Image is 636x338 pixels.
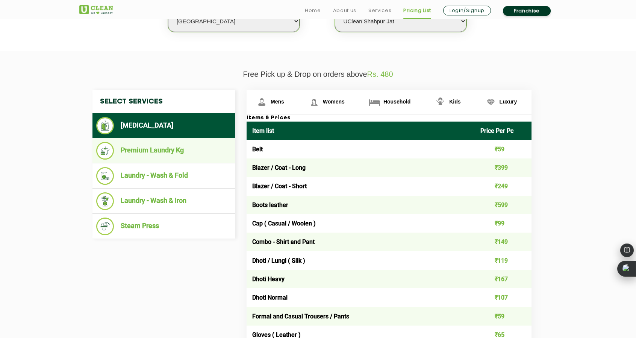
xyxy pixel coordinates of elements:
[333,6,356,15] a: About us
[96,218,232,235] li: Steam Press
[475,288,532,307] td: ₹107
[96,117,114,134] img: Dry Cleaning
[443,6,491,15] a: Login/Signup
[96,142,232,160] li: Premium Laundry Kg
[367,70,393,78] span: Rs. 480
[247,158,475,177] td: Blazer / Coat - Long
[247,140,475,158] td: Belt
[475,177,532,195] td: ₹249
[475,140,532,158] td: ₹59
[247,288,475,307] td: Dhoti Normal
[79,70,557,79] p: Free Pick up & Drop on orders above
[434,96,447,109] img: Kids
[247,122,475,140] th: Item list
[307,96,321,109] img: Womens
[475,158,532,177] td: ₹399
[96,218,114,235] img: Steam Press
[305,6,321,15] a: Home
[247,251,475,269] td: Dhoti / Lungi ( Silk )
[323,99,345,105] span: Womens
[503,6,551,16] a: Franchise
[368,6,391,15] a: Services
[368,96,381,109] img: Household
[475,196,532,214] td: ₹599
[96,117,232,134] li: [MEDICAL_DATA]
[403,6,431,15] a: Pricing List
[271,99,284,105] span: Mens
[475,233,532,251] td: ₹149
[96,167,232,185] li: Laundry - Wash & Fold
[475,270,532,288] td: ₹167
[96,192,114,210] img: Laundry - Wash & Iron
[500,99,517,105] span: Luxury
[383,99,410,105] span: Household
[247,307,475,325] td: Formal and Casual Trousers / Pants
[96,192,232,210] li: Laundry - Wash & Iron
[449,99,460,105] span: Kids
[79,5,113,14] img: UClean Laundry and Dry Cleaning
[96,167,114,185] img: Laundry - Wash & Fold
[247,177,475,195] td: Blazer / Coat - Short
[247,233,475,251] td: Combo - Shirt and Pant
[475,122,532,140] th: Price Per Pc
[247,196,475,214] td: Boots leather
[96,142,114,160] img: Premium Laundry Kg
[247,270,475,288] td: Dhoti Heavy
[484,96,497,109] img: Luxury
[255,96,268,109] img: Mens
[247,115,532,122] h3: Items & Prices
[475,214,532,233] td: ₹99
[92,90,235,113] h4: Select Services
[247,214,475,233] td: Cap ( Casual / Woolen )
[475,307,532,325] td: ₹59
[475,251,532,269] td: ₹119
